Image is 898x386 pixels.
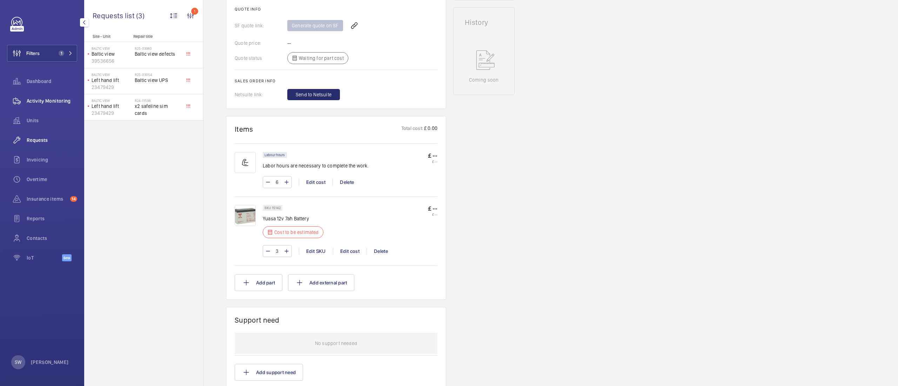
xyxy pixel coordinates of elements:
[367,248,395,255] div: Delete
[333,179,361,186] div: Delete
[401,125,423,133] p: Total cost:
[235,7,437,12] h2: Quote info
[235,125,253,133] h1: Items
[84,34,130,39] p: Site - Unit
[92,46,132,50] p: Baltic View
[135,46,181,50] h2: R25-03980
[135,77,181,84] span: Baltic view UPS
[92,110,132,117] p: 23479429
[27,156,77,163] span: Invoicing
[92,73,132,77] p: Baltic View
[27,137,77,144] span: Requests
[299,248,333,255] div: Edit SKU
[423,125,437,133] p: £ 0.00
[27,78,77,85] span: Dashboard
[288,274,354,291] button: Add external part
[135,73,181,77] h2: R25-03054
[135,98,181,103] h2: R24-11598
[15,359,21,366] p: SW
[93,11,136,20] span: Requests list
[31,359,69,366] p: [PERSON_NAME]
[92,77,132,84] p: Left hand lift
[27,176,77,183] span: Overtime
[235,316,280,324] h1: Support need
[92,103,132,110] p: Left hand lift
[428,212,437,216] p: £ --
[27,117,77,124] span: Units
[287,89,340,100] button: Send to Netsuite
[27,97,77,104] span: Activity Monitoring
[263,215,328,222] p: Yuasa 12v 7ah Battery
[264,207,281,209] p: SKU 15142
[333,248,367,255] div: Edit cost
[465,19,503,26] h1: History
[428,159,437,164] p: £ --
[235,152,256,173] img: muscle-sm.svg
[27,215,77,222] span: Reports
[299,179,333,186] div: Edit cost
[62,254,72,261] span: Beta
[92,84,132,91] p: 23479429
[469,76,498,83] p: Coming soon
[263,162,369,169] p: Labor hours are necessary to complete the work.
[264,154,285,156] p: Labour hours
[70,196,77,202] span: 14
[296,91,331,98] span: Send to Netsuite
[7,45,77,62] button: Filters1
[428,152,437,159] p: £ --
[92,57,132,64] p: 39536656
[26,50,40,57] span: Filters
[235,78,437,83] h2: Sales order info
[235,274,282,291] button: Add part
[235,205,256,226] img: ft3am1J5Fn4fitZmIjuDQh1_LAQe0L56BeIPOyEscKyEJo3m.png
[428,205,437,212] p: £ --
[59,50,64,56] span: 1
[92,50,132,57] p: Baltic view
[315,333,357,354] p: No support needed
[92,98,132,103] p: Baltic View
[274,229,319,236] p: Cost to be estimated
[135,103,181,117] span: x2 safeline sim cards
[135,50,181,57] span: Baltic view defects
[27,254,62,261] span: IoT
[133,34,180,39] p: Repair title
[235,364,303,381] button: Add support need
[27,195,67,202] span: Insurance items
[27,235,77,242] span: Contacts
